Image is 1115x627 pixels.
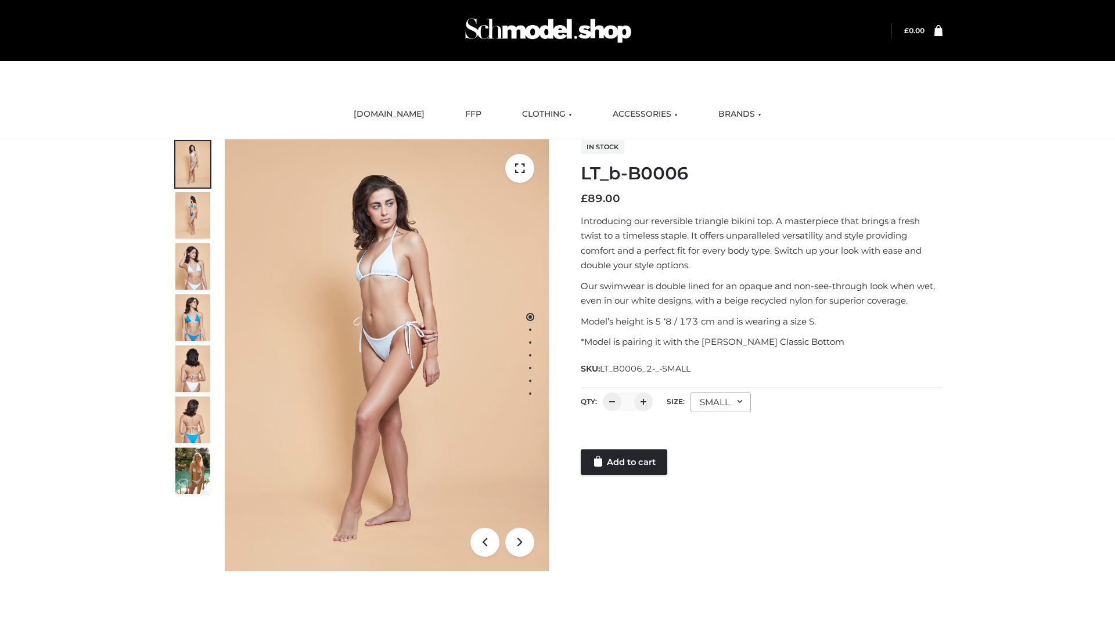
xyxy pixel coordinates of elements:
[175,294,210,341] img: ArielClassicBikiniTop_CloudNine_AzureSky_OW114ECO_4-scaled.jpg
[175,448,210,494] img: Arieltop_CloudNine_AzureSky2.jpg
[690,392,751,412] div: SMALL
[600,363,690,374] span: LT_B0006_2-_-SMALL
[581,192,620,205] bdi: 89.00
[904,26,925,35] bdi: 0.00
[581,397,597,406] label: QTY:
[581,314,943,329] p: Model’s height is 5 ‘8 / 173 cm and is wearing a size S.
[581,214,943,273] p: Introducing our reversible triangle bikini top. A masterpiece that brings a fresh twist to a time...
[581,163,943,184] h1: LT_b-B0006
[710,102,770,127] a: BRANDS
[581,279,943,308] p: Our swimwear is double lined for an opaque and non-see-through look when wet, even in our white d...
[581,334,943,349] p: *Model is pairing it with the [PERSON_NAME] Classic Bottom
[581,449,667,475] a: Add to cart
[175,192,210,239] img: ArielClassicBikiniTop_CloudNine_AzureSky_OW114ECO_2-scaled.jpg
[175,345,210,392] img: ArielClassicBikiniTop_CloudNine_AzureSky_OW114ECO_7-scaled.jpg
[513,102,581,127] a: CLOTHING
[175,397,210,443] img: ArielClassicBikiniTop_CloudNine_AzureSky_OW114ECO_8-scaled.jpg
[456,102,490,127] a: FFP
[904,26,925,35] a: £0.00
[461,8,635,53] img: Schmodel Admin 964
[175,141,210,188] img: ArielClassicBikiniTop_CloudNine_AzureSky_OW114ECO_1-scaled.jpg
[581,140,624,154] span: In stock
[345,102,433,127] a: [DOMAIN_NAME]
[667,397,685,406] label: Size:
[904,26,909,35] span: £
[581,362,692,376] span: SKU:
[581,192,588,205] span: £
[225,139,549,571] img: ArielClassicBikiniTop_CloudNine_AzureSky_OW114ECO_1
[604,102,686,127] a: ACCESSORIES
[175,243,210,290] img: ArielClassicBikiniTop_CloudNine_AzureSky_OW114ECO_3-scaled.jpg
